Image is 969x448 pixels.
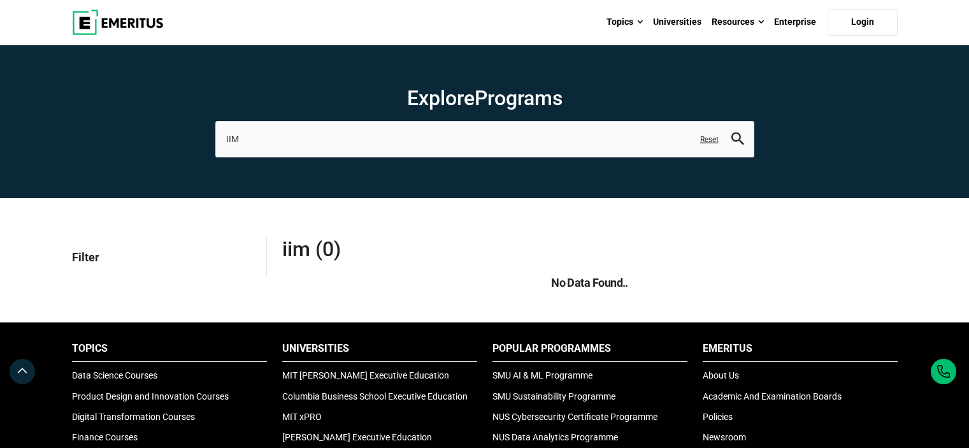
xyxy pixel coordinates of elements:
a: Columbia Business School Executive Education [282,391,468,401]
a: NUS Cybersecurity Certificate Programme [492,412,657,422]
a: SMU Sustainability Programme [492,391,615,401]
a: Reset search [700,134,719,145]
a: Digital Transformation Courses [72,412,195,422]
a: [PERSON_NAME] Executive Education [282,432,432,442]
a: Finance Courses [72,432,138,442]
h1: Explore [215,85,754,111]
a: search [731,135,744,147]
h5: No Data Found.. [282,275,898,291]
a: NUS Data Analytics Programme [492,432,618,442]
input: search-page [215,121,754,157]
a: Policies [703,412,733,422]
a: Academic And Examination Boards [703,391,842,401]
a: SMU AI & ML Programme [492,370,592,380]
button: search [731,132,744,147]
a: Newsroom [703,432,746,442]
a: About Us [703,370,739,380]
span: Programs [475,86,563,110]
a: MIT [PERSON_NAME] Executive Education [282,370,449,380]
p: Filter [72,236,256,278]
a: Product Design and Innovation Courses [72,391,229,401]
a: Data Science Courses [72,370,157,380]
a: Login [828,9,898,36]
span: IIM (0) [282,236,590,262]
a: MIT xPRO [282,412,322,422]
